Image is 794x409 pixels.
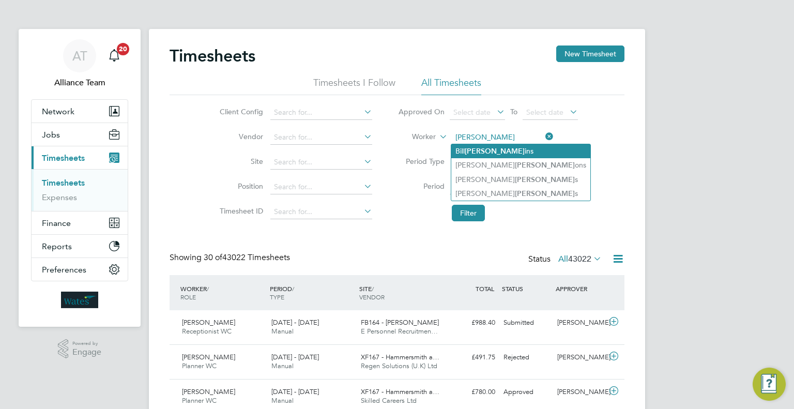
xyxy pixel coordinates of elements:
[178,279,267,306] div: WORKER
[217,107,263,116] label: Client Config
[270,180,372,194] input: Search for...
[72,339,101,348] span: Powered by
[271,318,319,327] span: [DATE] - [DATE]
[32,100,128,123] button: Network
[451,173,590,187] li: [PERSON_NAME] s
[452,130,554,145] input: Search for...
[32,235,128,257] button: Reports
[170,252,292,263] div: Showing
[204,252,222,263] span: 30 of
[217,132,263,141] label: Vendor
[170,46,255,66] h2: Timesheets
[61,292,98,308] img: wates-logo-retina.png
[182,318,235,327] span: [PERSON_NAME]
[42,107,74,116] span: Network
[515,189,575,198] b: [PERSON_NAME]
[182,387,235,396] span: [PERSON_NAME]
[104,39,125,72] a: 20
[19,29,141,327] nav: Main navigation
[42,130,60,140] span: Jobs
[182,361,217,370] span: Planner WC
[270,105,372,120] input: Search for...
[357,279,446,306] div: SITE
[453,108,491,117] span: Select date
[361,361,437,370] span: Regen Solutions (U.K) Ltd
[568,254,591,264] span: 43022
[556,46,624,62] button: New Timesheet
[292,284,294,293] span: /
[32,258,128,281] button: Preferences
[389,132,436,142] label: Worker
[182,327,232,336] span: Receptionist WC
[361,327,438,336] span: E Personnel Recruitmen…
[507,105,521,118] span: To
[446,349,499,366] div: £491.75
[515,161,575,170] b: [PERSON_NAME]
[31,39,128,89] a: ATAlliance Team
[31,292,128,308] a: Go to home page
[398,157,445,166] label: Period Type
[398,107,445,116] label: Approved On
[528,252,604,267] div: Status
[359,293,385,301] span: VENDOR
[476,284,494,293] span: TOTAL
[204,252,290,263] span: 43022 Timesheets
[217,181,263,191] label: Position
[361,318,439,327] span: FB164 - [PERSON_NAME]
[271,387,319,396] span: [DATE] - [DATE]
[72,348,101,357] span: Engage
[553,349,607,366] div: [PERSON_NAME]
[465,147,525,156] b: [PERSON_NAME]
[553,314,607,331] div: [PERSON_NAME]
[58,339,102,359] a: Powered byEngage
[446,384,499,401] div: £780.00
[217,157,263,166] label: Site
[753,368,786,401] button: Engage Resource Center
[421,77,481,95] li: All Timesheets
[398,181,445,191] label: Period
[267,279,357,306] div: PERIOD
[42,153,85,163] span: Timesheets
[313,77,395,95] li: Timesheets I Follow
[42,218,71,228] span: Finance
[451,187,590,201] li: [PERSON_NAME] s
[42,178,85,188] a: Timesheets
[270,293,284,301] span: TYPE
[182,353,235,361] span: [PERSON_NAME]
[451,158,590,172] li: [PERSON_NAME] ons
[451,144,590,158] li: Bill ins
[271,353,319,361] span: [DATE] - [DATE]
[452,205,485,221] button: Filter
[117,43,129,55] span: 20
[499,384,553,401] div: Approved
[270,130,372,145] input: Search for...
[32,169,128,211] div: Timesheets
[217,206,263,216] label: Timesheet ID
[270,155,372,170] input: Search for...
[515,175,575,184] b: [PERSON_NAME]
[361,387,439,396] span: XF167 - Hammersmith a…
[42,241,72,251] span: Reports
[499,314,553,331] div: Submitted
[270,205,372,219] input: Search for...
[499,349,553,366] div: Rejected
[558,254,602,264] label: All
[553,384,607,401] div: [PERSON_NAME]
[271,327,294,336] span: Manual
[361,353,439,361] span: XF167 - Hammersmith a…
[42,192,77,202] a: Expenses
[361,396,417,405] span: Skilled Careers Ltd
[446,314,499,331] div: £988.40
[207,284,209,293] span: /
[72,49,87,63] span: AT
[372,284,374,293] span: /
[526,108,563,117] span: Select date
[42,265,86,275] span: Preferences
[182,396,217,405] span: Planner WC
[271,396,294,405] span: Manual
[31,77,128,89] span: Alliance Team
[180,293,196,301] span: ROLE
[32,146,128,169] button: Timesheets
[32,211,128,234] button: Finance
[32,123,128,146] button: Jobs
